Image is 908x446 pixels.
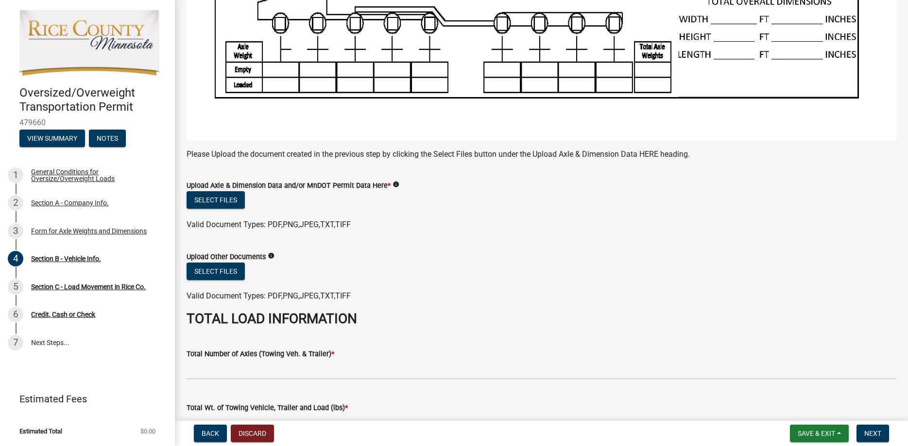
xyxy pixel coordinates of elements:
[393,181,399,188] i: info
[31,311,95,318] div: Credit, Cash or Check
[202,429,219,437] span: Back
[798,429,835,437] span: Save & Exit
[194,425,227,442] button: Back
[187,182,391,189] label: Upload Axle & Dimension Data and/or MnDOT Permit Data Here
[31,168,159,182] div: General Conditions for Oversize/Overweight Loads
[89,130,126,147] button: Notes
[187,351,334,358] label: Total Number of Axles (Towing Veh. & Trailer)
[8,335,23,350] div: 7
[268,252,274,259] i: info
[31,255,101,262] div: Section B - Vehicle Info.
[31,228,147,234] div: Form for Axle Weights and Dimensions
[19,428,62,434] span: Estimated Total
[8,251,23,266] div: 4
[19,118,155,127] span: 479660
[187,149,896,160] p: Please Upload the document created in the previous step by clicking the Select Files button under...
[31,283,146,290] div: Section C - Load Movement in Rice Co.
[187,220,351,229] span: Valid Document Types: PDF,PNG,JPEG,TXT,TIFF
[187,254,266,261] label: Upload Other Documents
[8,167,23,183] div: 1
[19,86,167,114] h4: Oversized/Overweight Transportation Permit
[19,135,85,143] wm-modal-confirm: Summary
[187,191,245,209] button: Select files
[187,263,245,280] button: Select files
[187,311,357,327] strong: TOTAL LOAD INFORMATION
[140,428,155,434] span: $0.00
[8,195,23,211] div: 2
[187,405,348,412] label: Total Wt. of Towing Vehicle, Trailer and Load (lbs)
[8,307,23,322] div: 6
[187,291,351,300] span: Valid Document Types: PDF,PNG,JPEG,TXT,TIFF
[19,130,85,147] button: View Summary
[31,199,109,206] div: Section A - Company Info.
[790,425,849,442] button: Save & Exit
[8,389,159,409] a: Estimated Fees
[19,10,159,76] img: Rice County, Minnesota
[857,425,889,442] button: Next
[864,429,881,437] span: Next
[8,223,23,239] div: 3
[8,279,23,295] div: 5
[231,425,274,442] button: Discard
[89,135,126,143] wm-modal-confirm: Notes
